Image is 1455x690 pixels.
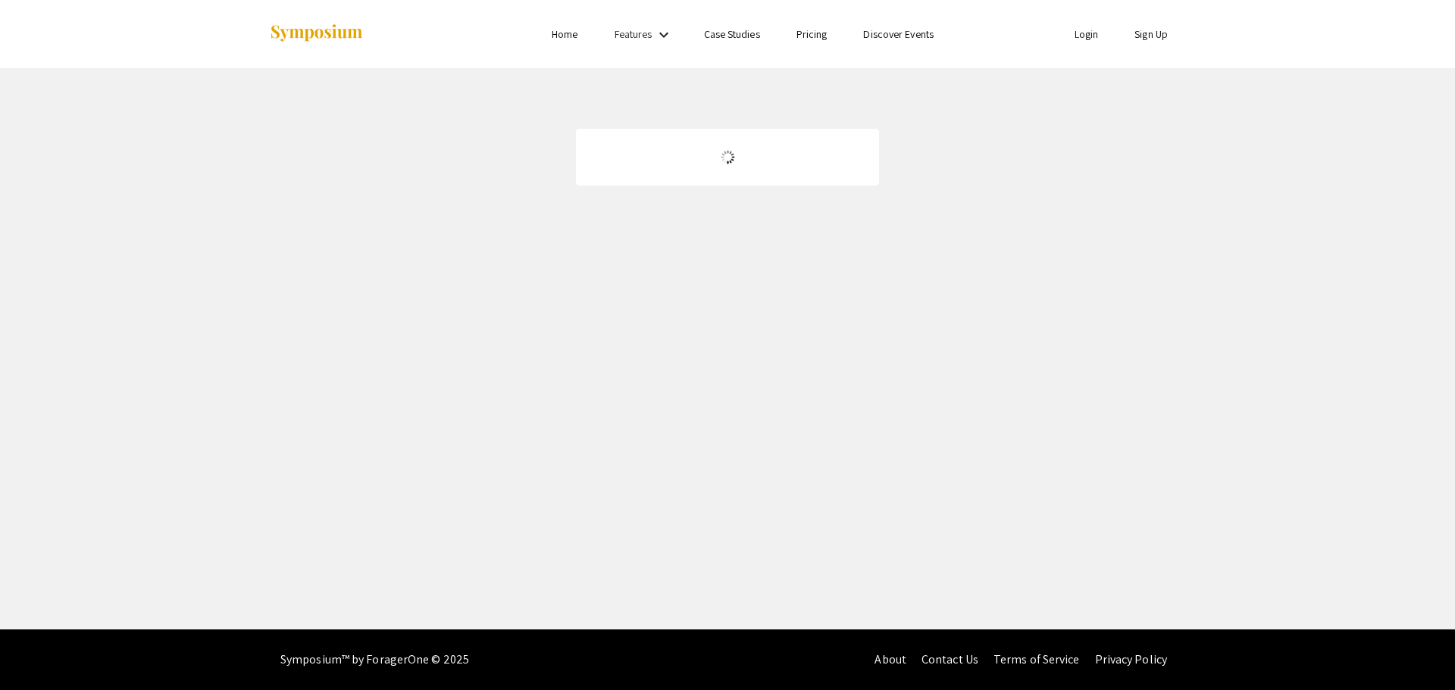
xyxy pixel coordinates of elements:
[1095,651,1167,667] a: Privacy Policy
[875,651,906,667] a: About
[863,27,934,41] a: Discover Events
[280,629,469,690] div: Symposium™ by ForagerOne © 2025
[1134,27,1168,41] a: Sign Up
[1075,27,1099,41] a: Login
[552,27,577,41] a: Home
[615,27,652,41] a: Features
[993,651,1080,667] a: Terms of Service
[704,27,760,41] a: Case Studies
[796,27,828,41] a: Pricing
[269,23,364,44] img: Symposium by ForagerOne
[655,26,673,44] mat-icon: Expand Features list
[921,651,978,667] a: Contact Us
[715,144,741,170] img: Loading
